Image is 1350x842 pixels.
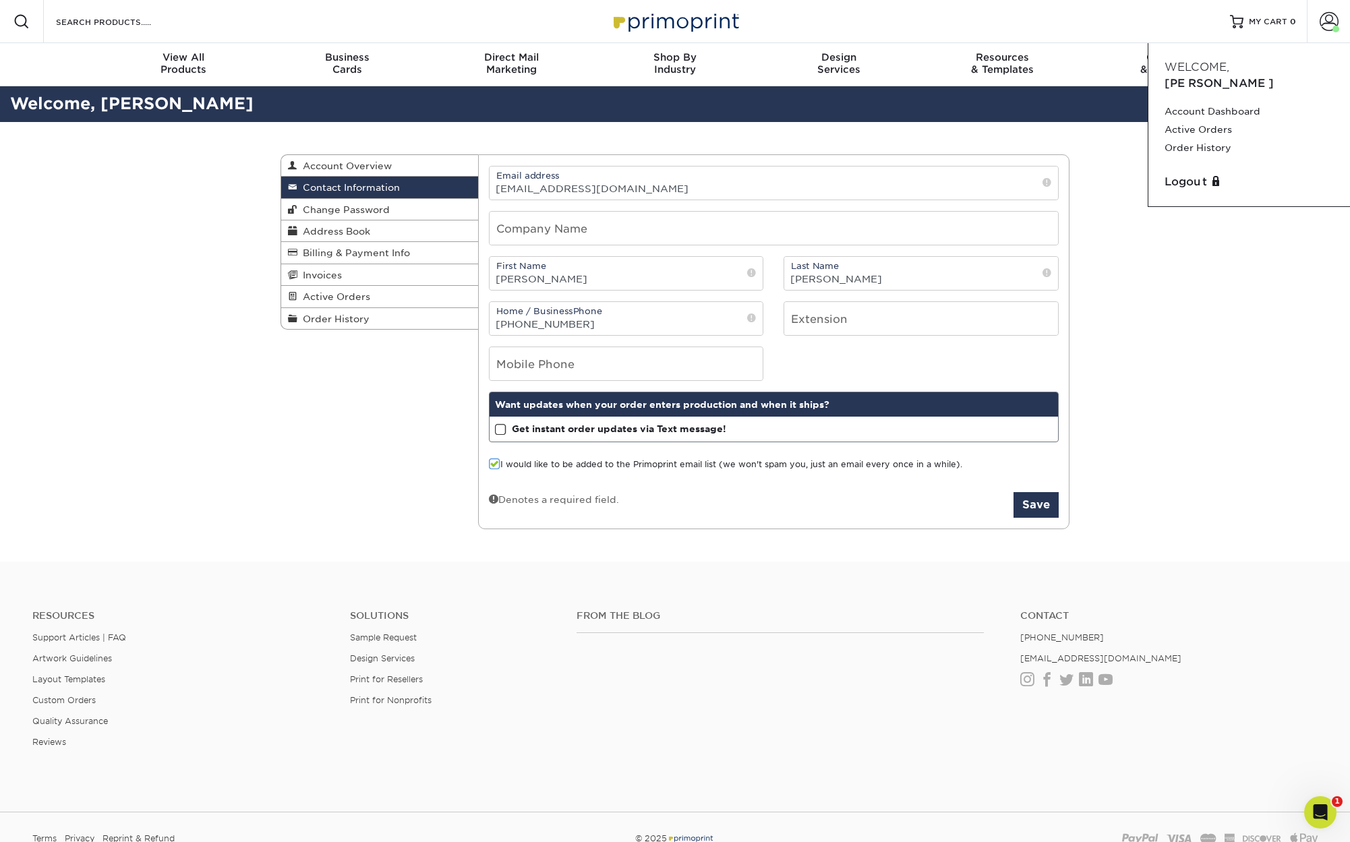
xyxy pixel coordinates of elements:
span: Invoices [297,270,342,280]
strong: Get instant order updates via Text message! [512,423,726,434]
a: Direct MailMarketing [430,43,593,86]
a: Account Overview [281,155,478,177]
h4: Resources [32,610,330,622]
a: Support Articles | FAQ [32,632,126,642]
div: Cards [266,51,430,76]
a: BusinessCards [266,43,430,86]
span: View All [102,51,266,63]
label: I would like to be added to the Primoprint email list (we won't spam you, just an email every onc... [489,458,962,471]
input: SEARCH PRODUCTS..... [55,13,186,30]
a: Contact& Support [1084,43,1248,86]
h4: From the Blog [577,610,985,622]
span: Direct Mail [430,51,593,63]
a: Account Dashboard [1165,102,1334,121]
span: Design [757,51,920,63]
a: Resources& Templates [920,43,1084,86]
div: Marketing [430,51,593,76]
span: Shop By [593,51,757,63]
a: Billing & Payment Info [281,242,478,264]
a: DesignServices [757,43,920,86]
a: Artwork Guidelines [32,653,112,663]
a: Address Book [281,220,478,242]
a: [PHONE_NUMBER] [1020,632,1104,642]
span: 0 [1290,17,1296,26]
span: 1 [1332,796,1343,807]
div: Denotes a required field. [489,492,619,506]
a: Quality Assurance [32,716,108,726]
span: Billing & Payment Info [297,247,410,258]
span: Address Book [297,226,370,237]
a: View AllProducts [102,43,266,86]
span: Welcome, [1165,61,1229,73]
a: Print for Nonprofits [350,695,432,705]
span: Order History [297,313,370,324]
span: [PERSON_NAME] [1165,77,1274,90]
div: & Support [1084,51,1248,76]
a: Layout Templates [32,674,105,684]
div: Industry [593,51,757,76]
iframe: Google Customer Reviews [3,801,115,837]
span: Account Overview [297,160,392,171]
a: Contact [1020,610,1318,622]
a: Order History [281,308,478,329]
a: Order History [1165,139,1334,157]
span: Resources [920,51,1084,63]
a: Change Password [281,199,478,220]
h4: Solutions [350,610,556,622]
div: Want updates when your order enters production and when it ships? [490,392,1059,417]
div: Services [757,51,920,76]
a: Print for Resellers [350,674,423,684]
a: Design Services [350,653,415,663]
span: Change Password [297,204,390,215]
iframe: Intercom live chat [1304,796,1337,829]
img: Primoprint [608,7,742,36]
a: Invoices [281,264,478,286]
a: Active Orders [1165,121,1334,139]
a: Sample Request [350,632,417,642]
a: Contact Information [281,177,478,198]
a: [EMAIL_ADDRESS][DOMAIN_NAME] [1020,653,1181,663]
a: Active Orders [281,286,478,307]
span: Contact Information [297,182,400,193]
div: Products [102,51,266,76]
div: & Templates [920,51,1084,76]
a: Logout [1165,174,1334,190]
span: Active Orders [297,291,370,302]
span: Contact [1084,51,1248,63]
a: Shop ByIndustry [593,43,757,86]
span: MY CART [1249,16,1287,28]
span: Business [266,51,430,63]
button: Save [1014,492,1059,518]
a: Custom Orders [32,695,96,705]
a: Reviews [32,737,66,747]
